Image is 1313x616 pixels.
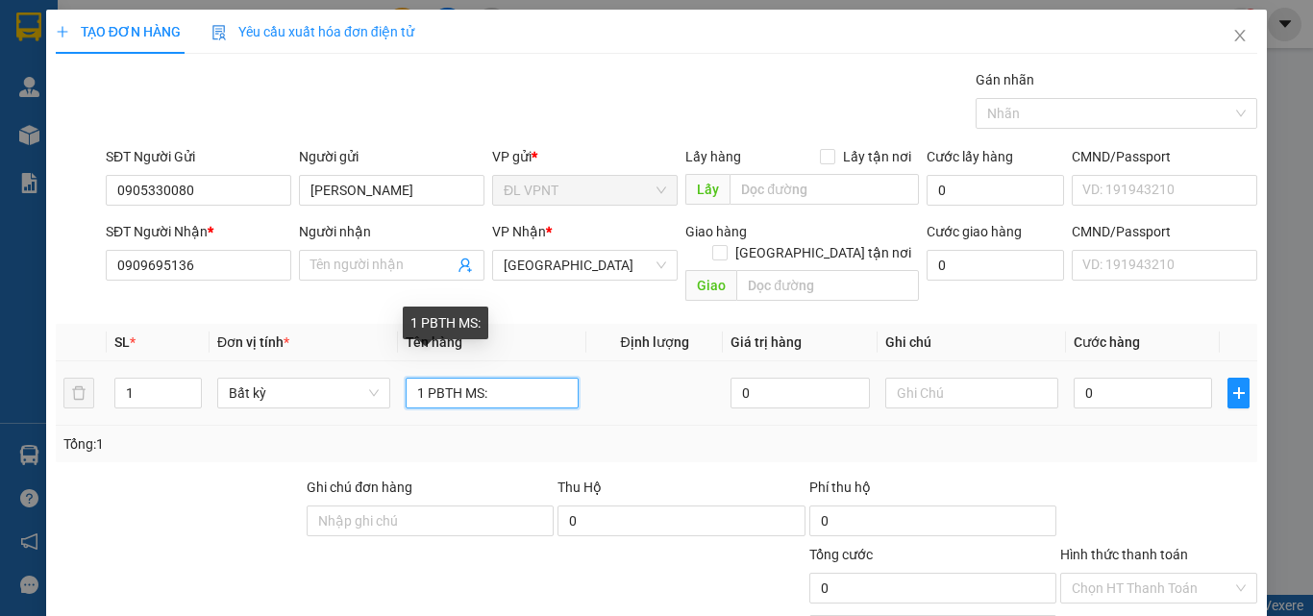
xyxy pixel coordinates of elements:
div: CMND/Passport [1072,146,1257,167]
span: Bất kỳ [229,379,379,407]
b: Gửi khách hàng [118,28,190,118]
img: logo.jpg [24,24,120,120]
input: Cước giao hàng [927,250,1064,281]
input: 0 [731,378,869,408]
span: plus [1228,385,1249,401]
span: Lấy hàng [685,149,741,164]
b: Phúc An Express [24,124,100,248]
div: SĐT Người Nhận [106,221,291,242]
th: Ghi chú [878,324,1066,361]
span: ĐL Quận 1 [504,251,666,280]
img: icon [211,25,227,40]
span: TẠO ĐƠN HÀNG [56,24,181,39]
label: Cước giao hàng [927,224,1022,239]
button: plus [1227,378,1250,408]
span: Tổng cước [809,547,873,562]
div: CMND/Passport [1072,221,1257,242]
label: Hình thức thanh toán [1060,547,1188,562]
span: Giao hàng [685,224,747,239]
input: Dọc đường [736,270,919,301]
span: Đơn vị tính [217,334,289,350]
button: delete [63,378,94,408]
span: Giao [685,270,736,301]
span: Thu Hộ [557,480,602,495]
b: [DOMAIN_NAME] [161,73,264,88]
div: SĐT Người Gửi [106,146,291,167]
img: logo.jpg [209,24,255,70]
span: Giá trị hàng [731,334,802,350]
input: Cước lấy hàng [927,175,1064,206]
li: (c) 2017 [161,91,264,115]
input: Ghi chú đơn hàng [307,505,554,536]
span: Yêu cầu xuất hóa đơn điện tử [211,24,414,39]
label: Gán nhãn [976,72,1034,87]
label: Ghi chú đơn hàng [307,480,412,495]
span: Lấy tận nơi [835,146,919,167]
button: Close [1213,10,1267,63]
span: [GEOGRAPHIC_DATA] tận nơi [728,242,919,263]
input: VD: Bàn, Ghế [406,378,579,408]
div: Người gửi [299,146,484,167]
span: Định lượng [620,334,688,350]
div: Người nhận [299,221,484,242]
span: close [1232,28,1248,43]
span: user-add [458,258,473,273]
span: SL [114,334,130,350]
label: Cước lấy hàng [927,149,1013,164]
span: Cước hàng [1074,334,1140,350]
div: Phí thu hộ [809,477,1056,505]
input: Ghi Chú [885,378,1058,408]
div: VP gửi [492,146,678,167]
span: VP Nhận [492,224,546,239]
input: Dọc đường [730,174,919,205]
span: plus [56,25,69,38]
span: ĐL VPNT [504,176,666,205]
div: 1 PBTH MS: [403,307,488,339]
span: Lấy [685,174,730,205]
div: Tổng: 1 [63,433,508,455]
